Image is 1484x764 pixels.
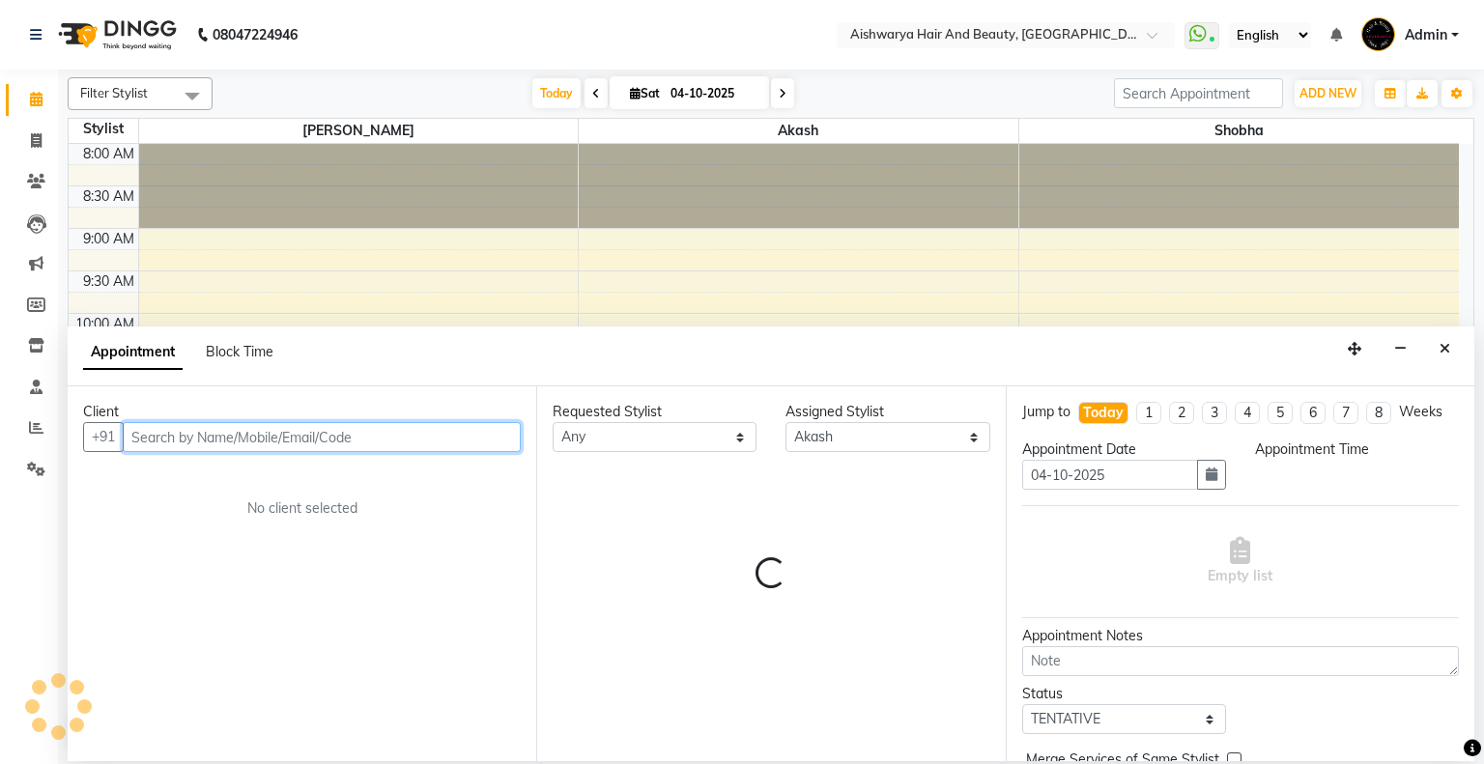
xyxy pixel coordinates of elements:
[129,498,474,519] div: No client selected
[579,119,1018,143] span: Akash
[1405,25,1447,45] span: Admin
[1169,402,1194,424] li: 2
[83,422,124,452] button: +91
[80,85,148,100] span: Filter Stylist
[1333,402,1358,424] li: 7
[1022,626,1459,646] div: Appointment Notes
[79,229,138,249] div: 9:00 AM
[79,144,138,164] div: 8:00 AM
[1022,460,1198,490] input: yyyy-mm-dd
[139,119,579,143] span: [PERSON_NAME]
[69,119,138,139] div: Stylist
[553,402,756,422] div: Requested Stylist
[1019,119,1459,143] span: Shobha
[83,335,183,370] span: Appointment
[1255,439,1459,460] div: Appointment Time
[71,314,138,334] div: 10:00 AM
[206,343,273,360] span: Block Time
[123,422,521,452] input: Search by Name/Mobile/Email/Code
[1366,402,1391,424] li: 8
[1431,334,1459,364] button: Close
[1022,684,1226,704] div: Status
[1295,80,1361,107] button: ADD NEW
[1268,402,1293,424] li: 5
[1114,78,1283,108] input: Search Appointment
[625,86,665,100] span: Sat
[1022,439,1226,460] div: Appointment Date
[1202,402,1227,424] li: 3
[785,402,989,422] div: Assigned Stylist
[1022,402,1070,422] div: Jump to
[1208,537,1272,586] span: Empty list
[665,79,761,108] input: 2025-10-04
[532,78,581,108] span: Today
[83,402,521,422] div: Client
[1136,402,1161,424] li: 1
[1235,402,1260,424] li: 4
[79,186,138,207] div: 8:30 AM
[49,8,182,62] img: logo
[1399,402,1442,422] div: Weeks
[79,271,138,292] div: 9:30 AM
[1300,402,1326,424] li: 6
[213,8,298,62] b: 08047224946
[1083,403,1124,423] div: Today
[1299,86,1356,100] span: ADD NEW
[1361,17,1395,51] img: Admin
